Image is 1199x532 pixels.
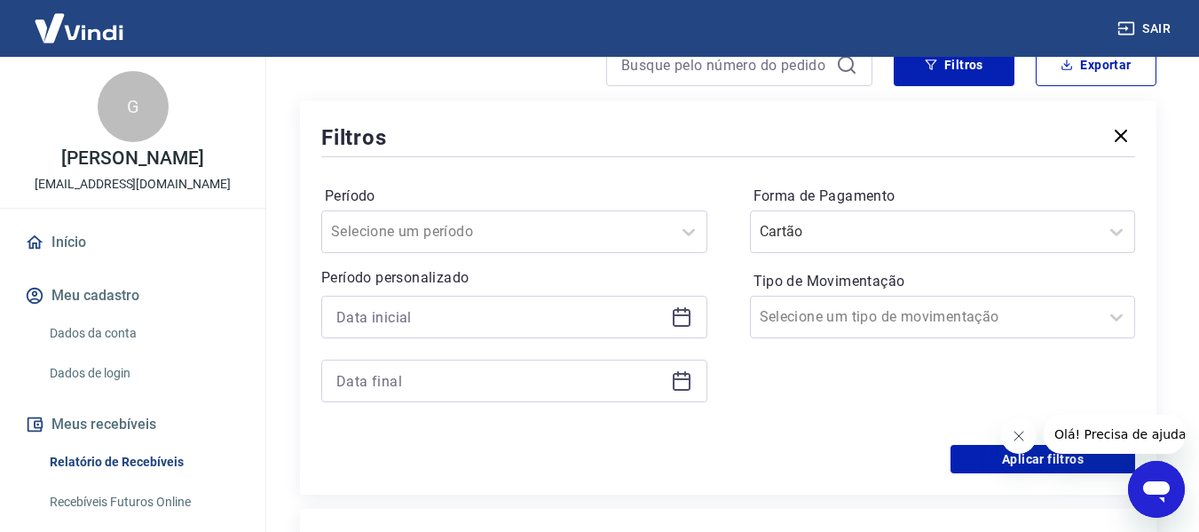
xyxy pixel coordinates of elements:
input: Busque pelo número do pedido [621,52,829,78]
a: Relatório de Recebíveis [43,444,244,480]
div: G [98,71,169,142]
p: [PERSON_NAME] [61,149,203,168]
iframe: Fechar mensagem [1001,418,1037,454]
button: Filtros [894,44,1014,86]
a: Início [21,223,244,262]
button: Exportar [1036,44,1156,86]
input: Data final [336,368,664,394]
iframe: Botão para abrir a janela de mensagens [1128,461,1185,518]
input: Data inicial [336,304,664,330]
span: Olá! Precisa de ajuda? [11,12,149,27]
iframe: Mensagem da empresa [1044,415,1185,454]
button: Meus recebíveis [21,405,244,444]
button: Aplicar filtros [951,445,1135,473]
img: Vindi [21,1,137,55]
button: Sair [1114,12,1178,45]
a: Dados de login [43,355,244,392]
p: Período personalizado [321,267,707,289]
h5: Filtros [321,123,387,152]
label: Forma de Pagamento [753,186,1132,207]
a: Dados da conta [43,315,244,352]
a: Recebíveis Futuros Online [43,484,244,520]
button: Meu cadastro [21,276,244,315]
label: Tipo de Movimentação [753,271,1132,292]
label: Período [325,186,704,207]
p: [EMAIL_ADDRESS][DOMAIN_NAME] [35,175,231,194]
